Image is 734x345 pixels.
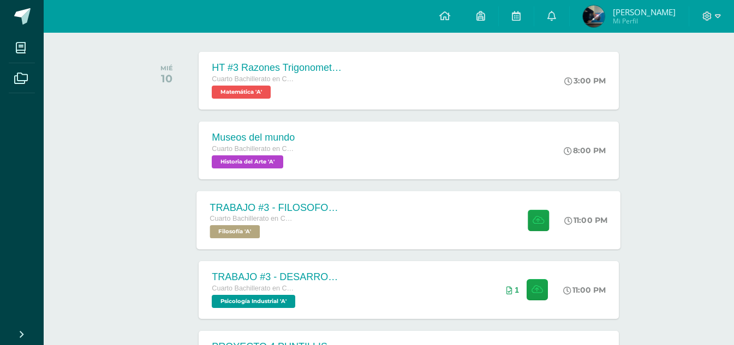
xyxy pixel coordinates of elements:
span: Psicología Industrial 'A' [212,295,295,308]
span: Cuarto Bachillerato en CCLL con Orientación en Diseño Gráfico [212,145,294,153]
div: 8:00 PM [564,146,606,155]
div: HT #3 Razones Trigonometricas [212,62,343,74]
div: TRABAJO #3 - FILOSOFOS [DEMOGRAPHIC_DATA] [210,202,342,213]
div: 10 [160,72,173,85]
img: e6c6f10021f051bdd4c338176e13f814.png [583,5,605,27]
div: TRABAJO #3 - DESARROLLO ORGANIZACIONAL [212,271,343,283]
span: Cuarto Bachillerato en CCLL con Orientación en Diseño Gráfico [212,75,294,83]
div: Museos del mundo [212,132,295,143]
span: 1 [515,286,519,294]
span: Matemática 'A' [212,86,271,99]
div: 3:00 PM [564,76,606,86]
div: 11:00 PM [565,215,608,225]
div: 11:00 PM [563,285,606,295]
span: Cuarto Bachillerato en CCLL con Orientación en Diseño Gráfico [212,285,294,292]
span: Cuarto Bachillerato en CCLL con Orientación en Diseño Gráfico [210,215,293,222]
span: [PERSON_NAME] [613,7,676,17]
span: Historia del Arte 'A' [212,155,283,168]
div: Archivos entregados [506,286,519,294]
span: Filosofía 'A' [210,225,260,238]
span: Mi Perfil [613,16,676,26]
div: MIÉ [160,64,173,72]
